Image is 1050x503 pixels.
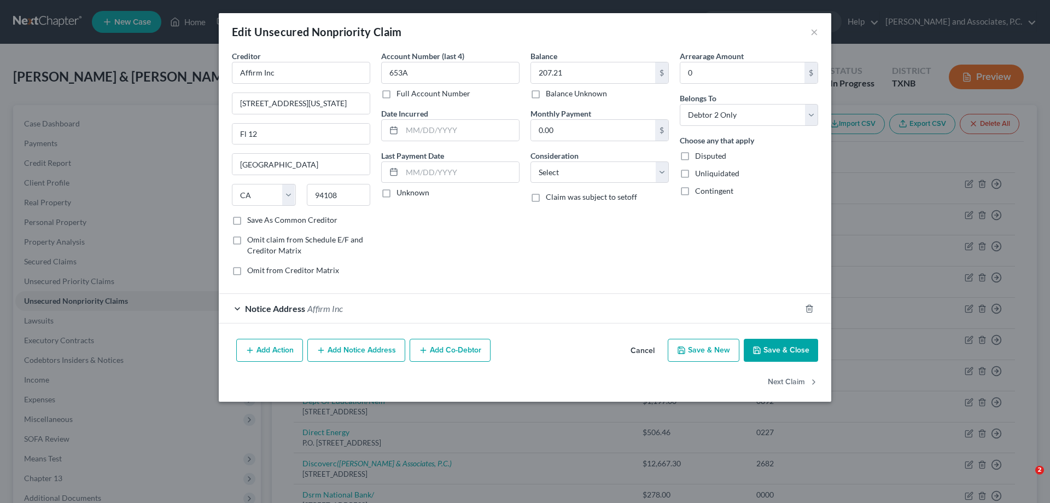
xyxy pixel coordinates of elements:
[530,50,557,62] label: Balance
[695,151,726,160] span: Disputed
[396,88,470,99] label: Full Account Number
[247,215,337,226] label: Save As Common Creditor
[655,62,668,83] div: $
[622,340,663,362] button: Cancel
[232,62,370,84] input: Search creditor by name...
[668,339,739,362] button: Save & New
[768,371,818,394] button: Next Claim
[232,124,370,144] input: Apt, Suite, etc...
[245,303,305,314] span: Notice Address
[381,108,428,119] label: Date Incurred
[402,162,519,183] input: MM/DD/YYYY
[680,94,716,103] span: Belongs To
[247,265,339,275] span: Omit from Creditor Matrix
[232,93,370,114] input: Enter address...
[381,62,520,84] input: XXXX
[804,62,818,83] div: $
[410,339,491,362] button: Add Co-Debtor
[381,150,444,161] label: Last Payment Date
[307,339,405,362] button: Add Notice Address
[396,187,429,198] label: Unknown
[695,186,733,195] span: Contingent
[1035,466,1044,475] span: 2
[307,303,343,314] span: Affirm Inc
[381,50,464,62] label: Account Number (last 4)
[655,120,668,141] div: $
[530,150,579,161] label: Consideration
[307,184,371,206] input: Enter zip...
[695,169,739,178] span: Unliquidated
[680,135,754,146] label: Choose any that apply
[402,120,519,141] input: MM/DD/YYYY
[546,192,637,201] span: Claim was subject to setoff
[236,339,303,362] button: Add Action
[546,88,607,99] label: Balance Unknown
[810,25,818,38] button: ×
[744,339,818,362] button: Save & Close
[680,50,744,62] label: Arrearage Amount
[680,62,804,83] input: 0.00
[531,62,655,83] input: 0.00
[531,120,655,141] input: 0.00
[232,51,261,61] span: Creditor
[232,154,370,175] input: Enter city...
[1013,466,1039,492] iframe: Intercom live chat
[247,235,363,255] span: Omit claim from Schedule E/F and Creditor Matrix
[232,24,402,39] div: Edit Unsecured Nonpriority Claim
[530,108,591,119] label: Monthly Payment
